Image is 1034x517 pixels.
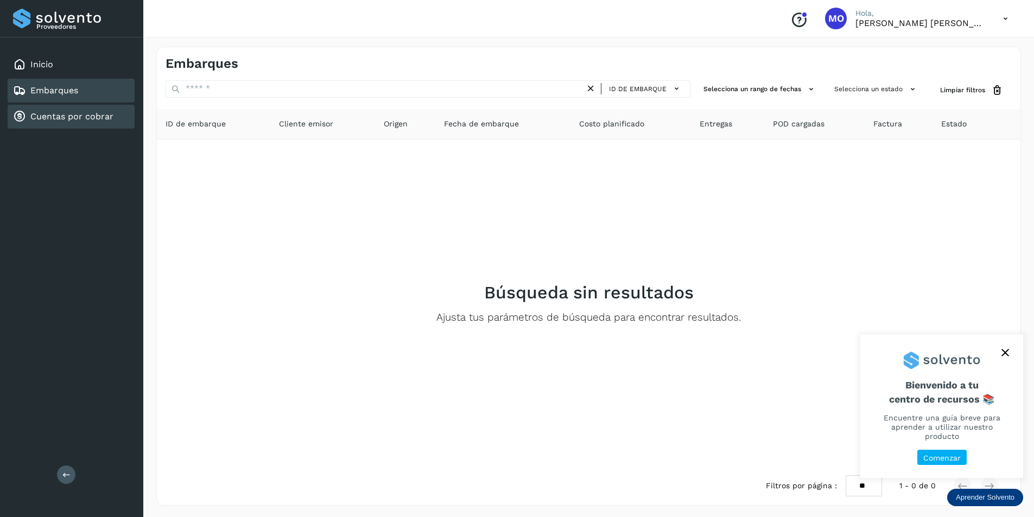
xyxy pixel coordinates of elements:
div: Inicio [8,53,135,76]
a: Embarques [30,85,78,95]
div: Aprender Solvento [860,335,1023,478]
div: Embarques [8,79,135,103]
p: centro de recursos 📚 [873,393,1010,405]
a: Inicio [30,59,53,69]
p: Aprender Solvento [956,493,1014,502]
span: Costo planificado [579,118,644,130]
a: Cuentas por cobrar [30,111,113,122]
button: Selecciona un rango de fechas [699,80,821,98]
span: Limpiar filtros [940,85,985,95]
p: Macaria Olvera Camarillo [855,18,986,28]
span: 1 - 0 de 0 [899,480,936,492]
button: Comenzar [917,450,967,465]
span: ID de embarque [166,118,226,130]
span: Origen [384,118,408,130]
h2: Búsqueda sin resultados [484,282,694,303]
p: Hola, [855,9,986,18]
button: Limpiar filtros [931,80,1012,100]
span: Bienvenido a tu [873,379,1010,405]
div: Aprender Solvento [947,489,1023,506]
span: Factura [873,118,902,130]
button: close, [997,344,1013,361]
p: Encuentre una guía breve para aprender a utilizar nuestro producto [873,413,1010,441]
div: Cuentas por cobrar [8,105,135,129]
span: Entregas [700,118,732,130]
p: Ajusta tus parámetros de búsqueda para encontrar resultados. [436,311,741,324]
span: Fecha de embarque [444,118,519,130]
span: Estado [941,118,967,130]
button: ID de embarque [606,81,686,97]
span: Cliente emisor [279,118,333,130]
span: Filtros por página : [766,480,837,492]
span: POD cargadas [773,118,824,130]
h4: Embarques [166,56,238,72]
button: Selecciona un estado [830,80,923,98]
p: Comenzar [923,454,961,463]
p: Proveedores [36,23,130,30]
span: ID de embarque [609,84,667,94]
